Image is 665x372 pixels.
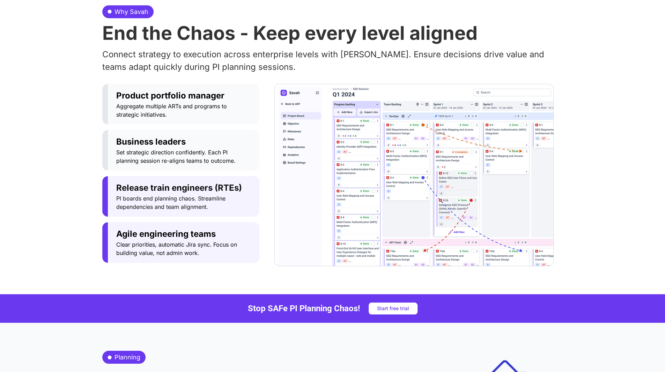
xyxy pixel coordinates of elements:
[116,148,251,165] span: Set strategic direction confidently. Each PI planning session re-aligns teams to outcome.
[113,7,148,16] span: Why Savah
[113,352,140,362] span: Planning
[116,136,251,148] span: Business leaders
[102,24,563,43] h2: End the Chaos - Keep every level aligned
[116,194,251,211] span: PI boards end planning chaos. Streamline dependencies and team alignment.
[116,228,251,240] span: Agile engineering teams
[377,306,409,311] span: Start free trial
[102,48,563,73] p: Connect strategy to execution across enterprise levels with [PERSON_NAME]. Ensure decisions drive...
[116,240,251,257] span: Clear priorities, automatic Jira sync. Focus on building value, not admin work.
[248,304,360,313] h4: Stop SAFe PI Planning Chaos!
[116,102,251,119] span: Aggregate multiple ARTs and programs to strategic initiatives.
[369,302,418,314] a: Start free trial
[630,338,665,372] iframe: Chat Widget
[116,182,251,194] span: Release train engineers (RTEs)
[116,89,251,102] span: Product portfolio manager
[102,84,563,266] div: Tabs. Open items with Enter or Space, close with Escape and navigate using the Arrow keys.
